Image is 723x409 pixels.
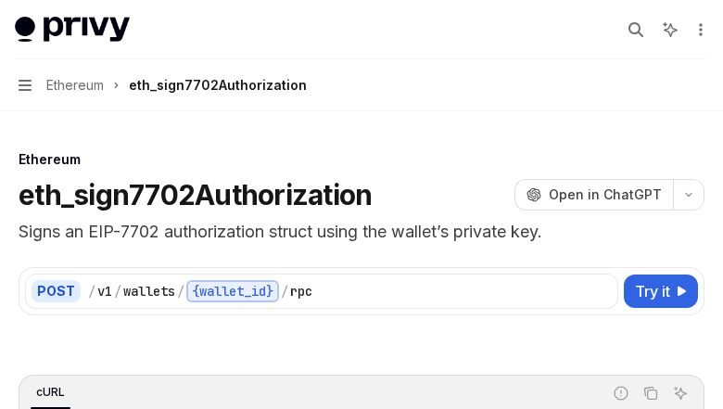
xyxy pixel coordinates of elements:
div: {wallet_id} [186,280,279,302]
div: / [88,282,95,300]
button: Copy the contents from the code block [639,381,663,405]
button: Report incorrect code [609,381,633,405]
button: Try it [624,275,698,308]
div: wallets [123,282,175,300]
h1: eth_sign7702Authorization [19,178,372,211]
div: eth_sign7702Authorization [129,74,307,96]
p: Signs an EIP-7702 authorization struct using the wallet’s private key. [19,219,704,245]
div: / [114,282,121,300]
div: v1 [97,282,112,300]
div: POST [32,280,81,302]
div: / [281,282,288,300]
span: Ethereum [46,74,104,96]
img: light logo [15,17,130,43]
div: Ethereum [19,150,704,169]
div: rpc [290,282,312,300]
div: cURL [31,381,70,403]
span: Open in ChatGPT [549,185,662,204]
div: / [177,282,184,300]
button: Ask AI [668,381,692,405]
button: More actions [690,17,708,43]
span: Try it [635,280,670,302]
button: Open in ChatGPT [514,179,673,211]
